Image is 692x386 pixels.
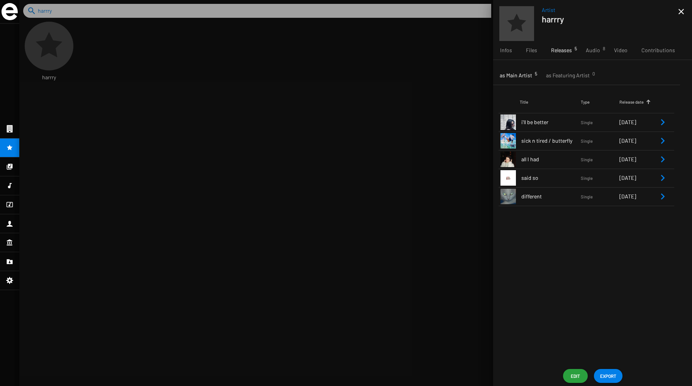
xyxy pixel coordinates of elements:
mat-icon: Remove Reference [658,155,667,164]
div: Release date [619,98,644,106]
span: Infos [500,46,512,54]
div: Type [581,98,619,106]
mat-icon: close [677,7,686,16]
span: Single [581,157,593,162]
mat-icon: Remove Reference [658,136,667,145]
span: Releases [551,46,572,54]
span: [DATE] [619,156,636,162]
img: Artwork---different-%28credit-unknown-big-cat%29.jpg [500,189,516,204]
img: Artwork---sick-n-tired-%26-butterfly-%28credit-mashine%29.jpg [500,133,516,149]
div: Type [581,98,590,106]
div: Release date [619,98,658,106]
span: sick n tired / butterfly [521,137,581,145]
img: Design-sans-titre-%282%29.png [500,170,516,186]
span: said so [521,174,581,182]
span: all I had [521,155,581,163]
span: [DATE] [619,137,636,144]
span: different [521,193,581,200]
span: [DATE] [619,193,636,200]
span: Single [581,120,593,125]
mat-icon: Remove Reference [658,173,667,183]
span: [DATE] [619,119,636,125]
span: Edit [569,369,582,383]
span: Contributions [641,46,675,54]
div: Title [520,98,528,106]
mat-icon: Remove Reference [658,118,667,127]
span: Audio [586,46,600,54]
span: Artist [542,6,678,14]
span: Video [614,46,628,54]
img: grand-sigle.svg [2,3,18,20]
span: Files [526,46,537,54]
h1: harrry [542,14,672,24]
span: Single [581,138,593,143]
span: EXPORT [600,369,616,383]
button: EXPORT [594,369,622,383]
img: all-I-had---3000x3000.jpg [500,152,516,167]
button: Edit [563,369,588,383]
div: Title [520,98,581,106]
span: Single [581,194,593,199]
img: artwork-3000x3000-3.jpg [500,114,516,130]
span: i'll be better [521,118,581,126]
mat-icon: Remove Reference [658,192,667,201]
span: as Main Artist [500,72,532,79]
span: Single [581,176,593,181]
span: as Featuring Artist [546,72,590,79]
span: [DATE] [619,174,636,181]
